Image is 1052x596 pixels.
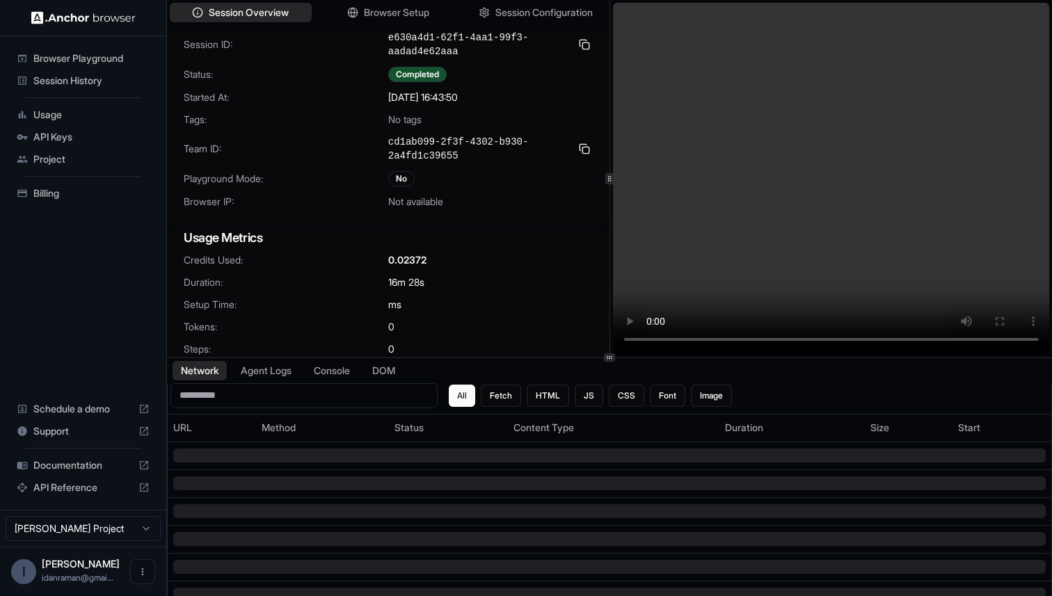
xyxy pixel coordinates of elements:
div: API Reference [11,476,155,499]
span: Support [33,424,133,438]
div: Size [870,421,948,435]
div: Documentation [11,454,155,476]
div: API Keys [11,126,155,148]
span: Steps: [184,342,388,356]
span: Session History [33,74,150,88]
span: Session ID: [184,38,388,51]
button: Font [650,385,685,407]
span: Usage [33,108,150,122]
div: Method [262,421,384,435]
span: Not available [388,195,443,209]
span: API Reference [33,481,133,494]
div: No [388,171,415,186]
span: Setup Time: [184,298,388,312]
span: Credits Used: [184,253,388,267]
div: URL [173,421,250,435]
div: Project [11,148,155,170]
span: Browser Setup [364,6,429,19]
button: Image [691,385,732,407]
span: ms [388,298,401,312]
span: Tokens: [184,320,388,334]
div: Support [11,420,155,442]
h3: Usage Metrics [184,228,593,248]
span: No tags [388,113,422,127]
span: Status: [184,67,388,81]
button: HTML [527,385,569,407]
button: All [449,385,475,407]
span: Team ID: [184,142,388,156]
span: Started At: [184,90,388,104]
div: Usage [11,104,155,126]
span: Tags: [184,113,388,127]
button: DOM [364,361,404,380]
div: Completed [388,67,447,82]
div: Billing [11,182,155,204]
div: Duration [725,421,859,435]
div: Session History [11,70,155,92]
span: Playground Mode: [184,172,388,186]
button: Console [305,361,358,380]
span: cd1ab099-2f3f-4302-b930-2a4fd1c39655 [388,135,571,163]
div: Browser Playground [11,47,155,70]
span: Billing [33,186,150,200]
span: [DATE] 16:43:50 [388,90,458,104]
span: 0.02372 [388,253,427,267]
div: Status [394,421,502,435]
div: Content Type [513,421,713,435]
span: Browser IP: [184,195,388,209]
img: Anchor Logo [31,11,136,24]
span: Duration: [184,275,388,289]
span: Session Overview [209,6,289,19]
button: Open menu [130,559,155,584]
button: JS [575,385,603,407]
div: Start [958,421,1046,435]
span: Session Configuration [495,6,593,19]
button: Agent Logs [232,361,300,380]
button: CSS [609,385,644,407]
span: 16m 28s [388,275,424,289]
button: Network [173,361,227,380]
span: 0 [388,320,394,334]
span: Project [33,152,150,166]
div: Schedule a demo [11,398,155,420]
span: idanraman@gmail.com [42,572,113,583]
span: Idan Raman [42,558,120,570]
span: e630a4d1-62f1-4aa1-99f3-aadad4e62aaa [388,31,571,58]
span: Browser Playground [33,51,150,65]
button: Fetch [481,385,521,407]
span: Documentation [33,458,133,472]
div: I [11,559,36,584]
span: API Keys [33,130,150,144]
span: Schedule a demo [33,402,133,416]
span: 0 [388,342,394,356]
